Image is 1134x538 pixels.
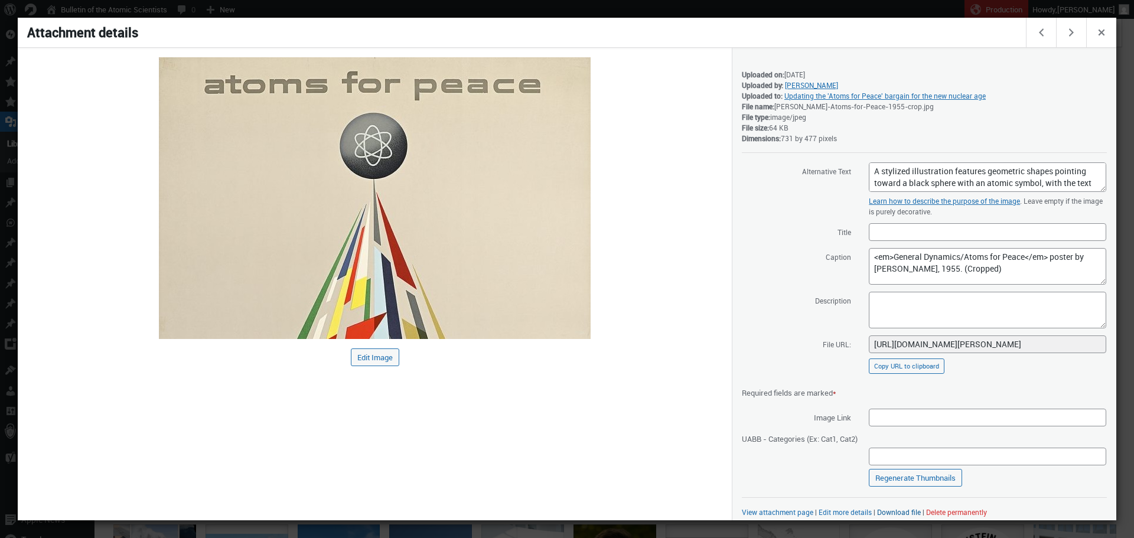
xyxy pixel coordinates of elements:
strong: File name: [742,102,774,111]
span: | [874,507,875,517]
a: Edit more details [819,507,872,517]
a: Regenerate Thumbnails [869,469,962,487]
button: Copy URL to clipboard [869,358,944,374]
label: Caption [742,247,851,265]
span: | [815,507,817,517]
strong: File type: [742,112,770,122]
p: . Leave empty if the image is purely decorative. [869,195,1106,217]
textarea: A stylized illustration features geometric shapes pointing toward a black sphere with an atomic s... [869,162,1106,192]
div: 64 KB [742,122,1107,133]
div: image/jpeg [742,112,1107,122]
label: Title [742,223,851,240]
a: Updating the 'Atoms for Peace' bargain for the new nuclear age [784,91,986,100]
h1: Attachment details [18,18,1028,47]
a: Download file [877,507,921,517]
strong: Dimensions: [742,133,781,143]
a: View attachment page [742,507,813,517]
span: Image Link [742,408,851,426]
strong: Uploaded to: [742,91,783,100]
strong: Uploaded by: [742,80,783,90]
textarea: <em>General Dynamics/Atoms for Peace</em> poster by [PERSON_NAME], 1955. (Cropped) [869,248,1106,285]
button: Delete permanently [926,507,987,517]
label: Alternative Text [742,162,851,180]
a: Learn how to describe the purpose of the image(opens in a new tab) [869,196,1020,206]
div: [PERSON_NAME]-Atoms-for-Peace-1955-crop.jpg [742,101,1107,112]
div: 731 by 477 pixels [742,133,1107,144]
div: [DATE] [742,69,1107,80]
strong: Uploaded on: [742,70,784,79]
span: UABB - Categories (Ex: Cat1, Cat2) [742,429,858,447]
label: Description [742,291,851,309]
button: Edit Image [351,348,399,366]
span: | [923,507,924,517]
span: Required fields are marked [742,387,836,398]
strong: File size: [742,123,769,132]
label: File URL: [742,335,851,353]
a: [PERSON_NAME] [785,80,838,90]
